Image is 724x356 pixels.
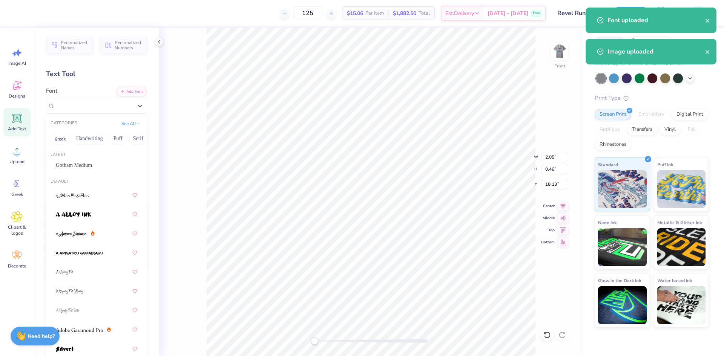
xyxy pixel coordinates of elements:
span: Glow in the Dark Ink [598,277,641,284]
button: close [705,16,710,25]
div: Accessibility label [311,337,318,345]
div: Foil [683,124,701,135]
span: Add Text [8,126,26,132]
img: Front [552,44,567,59]
img: Standard [598,170,647,208]
span: Image AI [8,60,26,66]
span: $1,882.50 [393,9,416,17]
span: Per Item [365,9,384,17]
span: Bottom [541,239,555,245]
button: close [705,47,710,56]
span: Standard [598,160,618,168]
span: Personalized Names [61,40,89,50]
div: Image uploaded [607,47,705,56]
div: Front [554,63,565,69]
div: Vinyl [660,124,681,135]
div: CATEGORIES [51,120,77,127]
button: Personalized Numbers [100,37,147,54]
span: Center [541,203,555,209]
span: Greek [11,191,23,197]
span: Decorate [8,263,26,269]
div: Text Tool [46,69,147,79]
div: Print Type [595,94,709,102]
img: Metallic & Glitter Ink [657,228,706,266]
img: A Charming Font Leftleaning [56,289,83,294]
button: Handwriting [72,133,107,145]
span: Water based Ink [657,277,692,284]
span: Puff Ink [657,160,673,168]
img: Advert [56,347,74,352]
img: a Antara Distance [56,231,87,237]
div: Embroidery [633,109,669,120]
span: Upload [9,159,25,165]
img: a Arigatou Gozaimasu [56,251,103,256]
span: $15.06 [347,9,363,17]
div: Rhinestones [595,139,631,150]
img: Neon Ink [598,228,647,266]
span: Gotham Medium [56,161,92,169]
button: See All [119,120,143,127]
span: [DATE] - [DATE] [488,9,528,17]
button: Personalized Names [46,37,93,54]
span: Top [541,227,555,233]
span: Personalized Numbers [115,40,143,50]
img: Glow in the Dark Ink [598,286,647,324]
div: Digital Print [672,109,708,120]
img: Aljosh Eyron Garcia [690,6,706,21]
div: Default [46,179,147,185]
img: Water based Ink [657,286,706,324]
span: Middle [541,215,555,221]
a: AG [677,6,709,21]
button: Puff [109,133,127,145]
img: Adobe Garamond Pro [56,327,103,333]
span: Total [419,9,430,17]
input: Untitled Design [552,6,607,21]
div: Transfers [627,124,657,135]
div: Applique [595,124,625,135]
span: Est. Delivery [445,9,474,17]
span: Metallic & Glitter Ink [657,218,702,226]
span: Neon Ink [598,218,617,226]
img: A Charming Font Outline [56,308,79,313]
div: Font uploaded [607,16,705,25]
img: a Ahlan Wasahlan [56,193,89,198]
button: Add Font [116,87,147,96]
strong: Need help? [28,333,55,340]
img: a Alloy Ink [56,212,91,217]
span: Free [533,11,540,16]
img: A Charming Font [56,270,74,275]
div: Screen Print [595,109,631,120]
img: Puff Ink [657,170,706,208]
button: Serif [129,133,147,145]
label: Font [46,87,57,95]
input: – – [293,6,322,20]
button: Greek [51,133,70,145]
span: Designs [9,93,25,99]
div: Latest [46,152,147,158]
span: Clipart & logos [5,224,29,236]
